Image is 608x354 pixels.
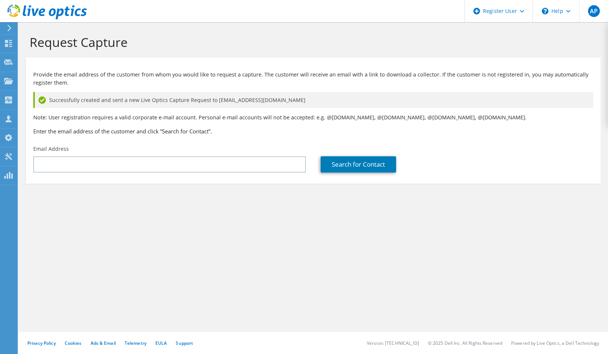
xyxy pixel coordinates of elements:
li: © 2025 Dell Inc. All Rights Reserved [428,340,502,346]
span: Successfully created and sent a new Live Optics Capture Request to [EMAIL_ADDRESS][DOMAIN_NAME] [49,96,305,104]
a: EULA [155,340,167,346]
p: Provide the email address of the customer from whom you would like to request a capture. The cust... [33,71,593,87]
li: Powered by Live Optics, a Dell Technology [511,340,599,346]
svg: \n [542,8,548,14]
h1: Request Capture [30,34,593,50]
a: Cookies [65,340,82,346]
a: Search for Contact [321,156,396,173]
li: Version: [TECHNICAL_ID] [367,340,419,346]
h3: Enter the email address of the customer and click “Search for Contact”. [33,127,593,135]
a: Support [176,340,193,346]
a: Privacy Policy [27,340,56,346]
p: Note: User registration requires a valid corporate e-mail account. Personal e-mail accounts will ... [33,113,593,122]
span: AP [588,5,600,17]
a: Ads & Email [91,340,116,346]
a: Telemetry [125,340,146,346]
label: Email Address [33,145,69,153]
